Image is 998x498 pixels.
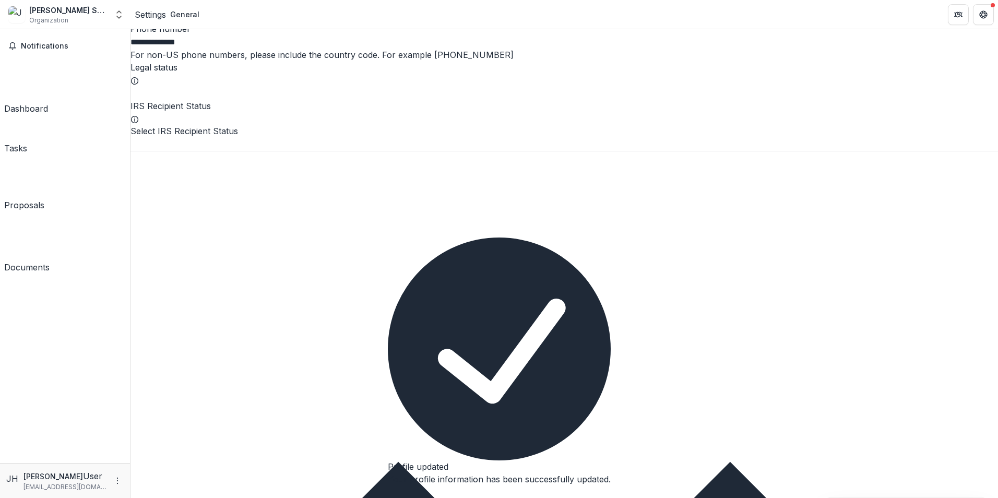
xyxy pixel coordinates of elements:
[8,6,25,23] img: Jason Hannasch School
[4,102,48,115] div: Dashboard
[4,58,48,115] a: Dashboard
[4,38,126,54] button: Notifications
[948,4,969,25] button: Partners
[170,9,199,20] div: General
[135,7,204,22] nav: breadcrumb
[130,49,998,61] div: For non-US phone numbers, please include the country code. For example [PHONE_NUMBER]
[973,4,994,25] button: Get Help
[135,8,166,21] a: Settings
[29,5,108,16] div: [PERSON_NAME] School
[4,261,50,274] div: Documents
[112,4,126,25] button: Open entity switcher
[111,475,124,487] button: More
[130,101,211,111] label: IRS Recipient Status
[4,119,27,155] a: Tasks
[4,216,50,274] a: Documents
[130,125,998,137] div: Select IRS Recipient Status
[83,470,102,482] p: User
[130,62,177,73] label: Legal status
[4,199,44,211] div: Proposals
[6,472,19,485] div: Jason Hannasch
[4,142,27,155] div: Tasks
[29,16,68,25] span: Organization
[23,482,107,492] p: [EMAIL_ADDRESS][DOMAIN_NAME]
[23,471,83,482] p: [PERSON_NAME]
[21,42,122,51] span: Notifications
[4,159,44,211] a: Proposals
